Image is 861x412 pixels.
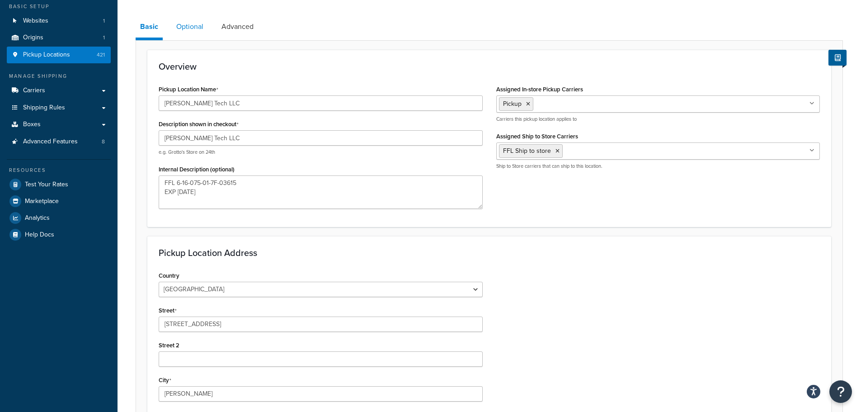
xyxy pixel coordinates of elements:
[7,13,111,29] a: Websites1
[159,175,483,209] textarea: FFL 6-16-075-01-7F-03615 EXP [DATE]
[159,166,235,173] label: Internal Description (optional)
[496,163,820,170] p: Ship to Store carriers that can ship to this location.
[23,138,78,146] span: Advanced Features
[102,138,105,146] span: 8
[23,87,45,95] span: Carriers
[7,210,111,226] a: Analytics
[7,47,111,63] a: Pickup Locations421
[159,62,820,71] h3: Overview
[828,50,847,66] button: Show Help Docs
[7,29,111,46] a: Origins1
[7,176,111,193] a: Test Your Rates
[496,133,578,140] label: Assigned Ship to Store Carriers
[97,51,105,59] span: 421
[159,342,179,349] label: Street 2
[7,47,111,63] li: Pickup Locations
[7,193,111,209] a: Marketplace
[23,34,43,42] span: Origins
[7,227,111,243] a: Help Docs
[829,380,852,403] button: Open Resource Center
[25,198,59,205] span: Marketplace
[7,166,111,174] div: Resources
[23,51,70,59] span: Pickup Locations
[159,149,483,156] p: e.g. Grotto's Store on 24th
[159,377,171,384] label: City
[25,181,68,189] span: Test Your Rates
[7,116,111,133] a: Boxes
[25,214,50,222] span: Analytics
[23,121,41,128] span: Boxes
[7,13,111,29] li: Websites
[7,99,111,116] a: Shipping Rules
[503,146,551,156] span: FFL Ship to store
[7,72,111,80] div: Manage Shipping
[217,16,258,38] a: Advanced
[496,116,820,123] p: Carriers this pickup location applies to
[159,248,820,258] h3: Pickup Location Address
[7,133,111,150] li: Advanced Features
[7,82,111,99] a: Carriers
[159,272,179,279] label: Country
[7,3,111,10] div: Basic Setup
[25,231,54,239] span: Help Docs
[503,99,522,109] span: Pickup
[159,121,239,128] label: Description shown in checkout
[159,86,218,93] label: Pickup Location Name
[172,16,208,38] a: Optional
[136,16,163,40] a: Basic
[159,307,177,314] label: Street
[7,29,111,46] li: Origins
[103,17,105,25] span: 1
[103,34,105,42] span: 1
[23,104,65,112] span: Shipping Rules
[7,133,111,150] a: Advanced Features8
[496,86,583,93] label: Assigned In-store Pickup Carriers
[23,17,48,25] span: Websites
